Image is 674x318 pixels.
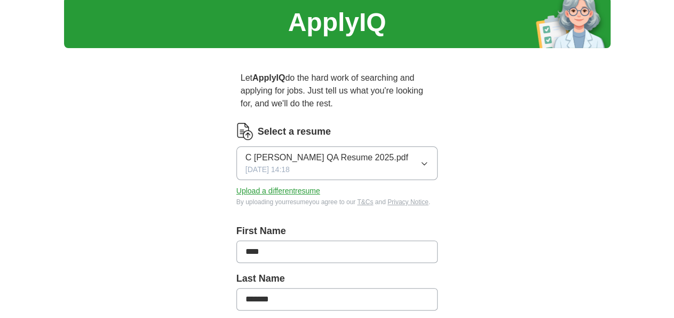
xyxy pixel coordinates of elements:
h1: ApplyIQ [288,3,386,42]
div: By uploading your resume you agree to our and . [236,197,438,207]
span: C [PERSON_NAME] QA Resume 2025.pdf [245,151,408,164]
a: T&Cs [357,198,373,206]
p: Let do the hard work of searching and applying for jobs. Just tell us what you're looking for, an... [236,67,438,114]
a: Privacy Notice [387,198,429,206]
label: First Name [236,224,438,238]
img: CV Icon [236,123,253,140]
button: Upload a differentresume [236,185,320,197]
label: Last Name [236,272,438,286]
strong: ApplyIQ [252,73,285,82]
label: Select a resume [258,125,331,139]
span: [DATE] 14:18 [245,164,290,175]
button: C [PERSON_NAME] QA Resume 2025.pdf[DATE] 14:18 [236,146,438,180]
